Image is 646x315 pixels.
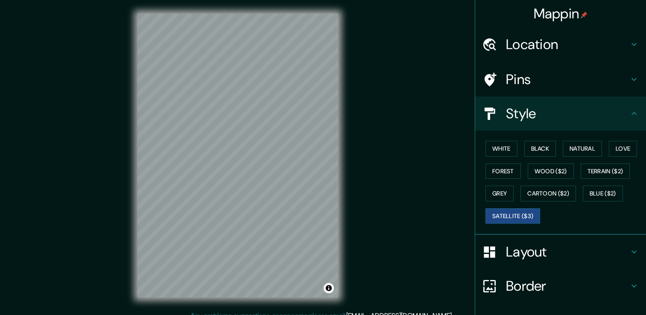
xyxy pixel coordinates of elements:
iframe: Help widget launcher [570,282,637,306]
div: Location [475,27,646,61]
div: Style [475,96,646,131]
button: Forest [485,163,521,179]
h4: Mappin [534,5,588,22]
button: Wood ($2) [528,163,574,179]
button: Terrain ($2) [581,163,630,179]
img: pin-icon.png [581,12,588,18]
div: Layout [475,235,646,269]
h4: Border [506,277,629,295]
button: White [485,141,517,157]
button: Natural [563,141,602,157]
div: Pins [475,62,646,96]
button: Love [609,141,637,157]
button: Black [524,141,556,157]
h4: Pins [506,71,629,88]
button: Toggle attribution [324,283,334,293]
canvas: Map [137,14,338,297]
button: Grey [485,186,514,201]
button: Blue ($2) [583,186,623,201]
h4: Layout [506,243,629,260]
h4: Location [506,36,629,53]
button: Cartoon ($2) [520,186,576,201]
div: Border [475,269,646,303]
button: Satellite ($3) [485,208,540,224]
h4: Style [506,105,629,122]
